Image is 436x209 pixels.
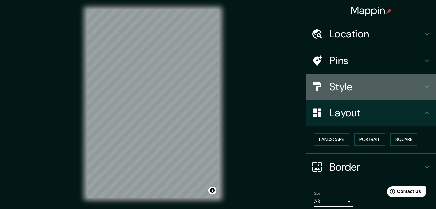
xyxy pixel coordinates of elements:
[354,133,385,146] button: Portrait
[87,9,219,198] canvas: Map
[330,160,423,174] h4: Border
[314,190,321,196] label: Size
[314,196,353,207] div: A3
[208,187,216,194] button: Toggle attribution
[306,21,436,47] div: Location
[330,54,423,67] h4: Pins
[330,106,423,119] h4: Layout
[351,4,392,17] h4: Mappin
[306,154,436,180] div: Border
[306,48,436,74] div: Pins
[378,184,429,202] iframe: Help widget launcher
[386,9,392,14] img: pin-icon.png
[390,133,417,146] button: Square
[306,74,436,100] div: Style
[330,80,423,93] h4: Style
[330,27,423,40] h4: Location
[314,133,349,146] button: Landscape
[306,100,436,126] div: Layout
